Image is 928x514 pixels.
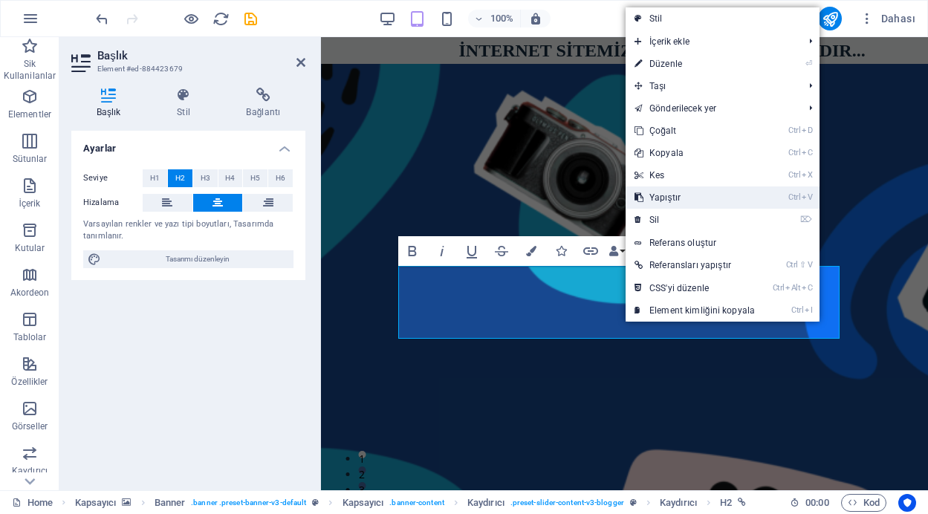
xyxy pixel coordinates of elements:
[791,305,803,315] i: Ctrl
[517,236,545,266] button: Colors
[802,170,812,180] i: X
[250,169,260,187] span: H5
[626,75,797,97] span: Taşı
[13,153,48,165] p: Sütunlar
[122,498,131,507] i: Bu element, arka plan içeriyor
[468,10,521,27] button: 100%
[83,250,293,268] button: Tasarımı düzenleyin
[152,88,221,119] h4: Stil
[13,331,47,343] p: Tablolar
[37,445,45,452] button: 3
[788,170,800,180] i: Ctrl
[626,30,797,53] span: İçerik ekle
[242,10,259,27] i: Kaydet (Ctrl+S)
[626,232,820,254] a: Referans oluştur
[808,260,812,270] i: V
[15,242,45,254] p: Kutular
[212,10,230,27] button: reload
[12,494,53,512] a: Seçimi iptal etmek için tıkla. Sayfaları açmak için çift tıkla
[626,53,764,75] a: ⏎Düzenle
[626,254,764,276] a: Ctrl⇧VReferansları yapıştır
[155,494,186,512] span: Seçmek için tıkla. Düzenlemek için çift tıkla
[83,218,293,243] div: Varsayılan renkler ve yazı tipi boyutları, Tasarımda tanımlanır.
[788,148,800,157] i: Ctrl
[805,305,812,315] i: I
[802,192,812,202] i: V
[75,494,117,512] span: Seçmek için tıkla. Düzenlemek için çift tıkla
[83,194,143,212] label: Hizalama
[822,10,839,27] i: Yayınla
[626,299,764,322] a: CtrlIElement kimliğini kopyala
[37,414,45,421] button: 1
[626,120,764,142] a: CtrlDÇoğalt
[626,277,764,299] a: CtrlAltCCSS'yi düzenle
[799,260,806,270] i: ⇧
[458,236,486,266] button: Underline (Ctrl+U)
[221,88,305,119] h4: Bağlantı
[529,12,542,25] i: Yeniden boyutlandırmada yakınlaştırma düzeyini seçilen cihaza uyacak şekilde otomatik olarak ayarla.
[150,169,160,187] span: H1
[487,236,516,266] button: Strikethrough
[805,59,812,68] i: ⏎
[790,494,829,512] h6: Oturum süresi
[97,49,305,62] h2: Başlık
[71,131,305,157] h4: Ayarlar
[193,169,218,187] button: H3
[788,126,800,135] i: Ctrl
[191,494,306,512] span: . banner .preset-banner-v3-default
[738,498,746,507] i: Bu element bağlantılı
[626,97,797,120] a: Gönderilecek yer
[802,148,812,157] i: C
[143,169,167,187] button: H1
[8,108,51,120] p: Elementler
[268,169,293,187] button: H6
[276,169,285,187] span: H6
[626,164,764,186] a: CtrlXKes
[848,494,880,512] span: Kod
[37,429,45,437] button: 2
[11,376,48,388] p: Özellikler
[94,10,111,27] i: Geri al: Başlığı düzenle (Ctrl+Z)
[218,169,243,187] button: H4
[398,236,426,266] button: Bold (Ctrl+B)
[626,209,764,231] a: ⌦Sil
[10,287,50,299] p: Akordeon
[343,494,384,512] span: Seçmek için tıkla. Düzenlemek için çift tıkla
[241,10,259,27] button: save
[19,198,40,209] p: İçerik
[802,283,812,293] i: C
[490,10,514,27] h6: 100%
[428,236,456,266] button: Italic (Ctrl+I)
[168,169,192,187] button: H2
[212,10,230,27] i: Sayfayı yeniden yükleyin
[898,494,916,512] button: Usercentrics
[243,169,267,187] button: H5
[626,186,764,209] a: CtrlVYapıştır
[720,494,732,512] span: Seçmek için tıkla. Düzenlemek için çift tıkla
[841,494,886,512] button: Kod
[75,494,747,512] nav: breadcrumb
[788,192,800,202] i: Ctrl
[97,62,276,76] h3: Element #ed-884423679
[630,498,637,507] i: Bu element, özelleştirilebilir bir ön ayar
[626,7,820,30] a: Stil
[786,260,798,270] i: Ctrl
[312,498,319,507] i: Bu element, özelleştirilebilir bir ön ayar
[389,494,444,512] span: . banner-content
[225,169,235,187] span: H4
[860,11,915,26] span: Dahası
[818,7,842,30] button: publish
[626,142,764,164] a: CtrlCKopyala
[175,169,185,187] span: H2
[773,283,785,293] i: Ctrl
[12,465,48,477] p: Kaydırıcı
[83,169,143,187] label: Seviye
[577,236,605,266] button: Link
[71,88,152,119] h4: Başlık
[606,236,627,266] button: Data Bindings
[182,10,200,27] button: Ön izleme modundan çıkıp düzenlemeye devam etmek için buraya tıklayın
[201,169,210,187] span: H3
[800,215,812,224] i: ⌦
[106,250,289,268] span: Tasarımı düzenleyin
[12,420,48,432] p: Görseller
